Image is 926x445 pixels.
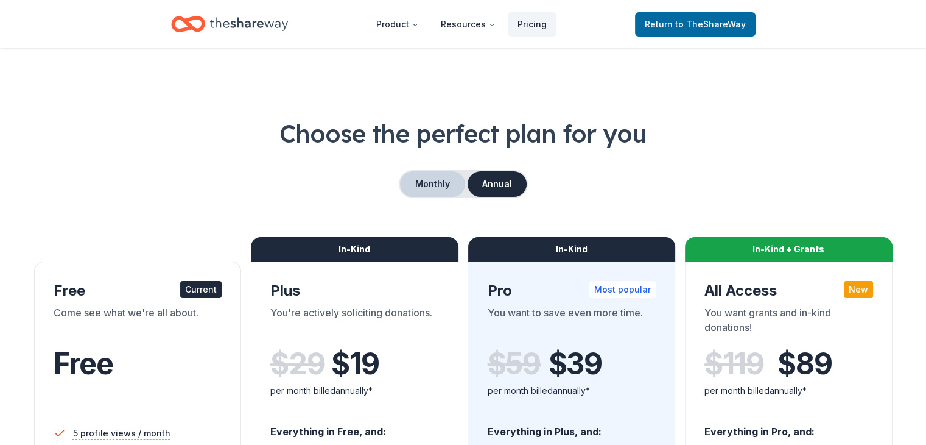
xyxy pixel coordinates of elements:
[270,305,439,340] div: You're actively soliciting donations.
[367,12,429,37] button: Product
[777,347,832,381] span: $ 89
[270,383,439,398] div: per month billed annually*
[704,305,873,340] div: You want grants and in-kind donations!
[270,414,439,440] div: Everything in Free, and:
[488,383,656,398] div: per month billed annually*
[400,171,465,197] button: Monthly
[704,383,873,398] div: per month billed annually*
[29,116,897,151] h1: Choose the perfect plan for you
[685,237,893,262] div: In-Kind + Grants
[180,281,222,298] div: Current
[331,347,379,381] span: $ 19
[468,171,527,197] button: Annual
[171,10,288,38] a: Home
[549,347,602,381] span: $ 39
[635,12,756,37] a: Returnto TheShareWay
[367,10,556,38] nav: Main
[645,17,746,32] span: Return
[54,305,222,340] div: Come see what we're all about.
[488,305,656,340] div: You want to save even more time.
[508,12,556,37] a: Pricing
[488,414,656,440] div: Everything in Plus, and:
[270,281,439,301] div: Plus
[54,346,113,382] span: Free
[488,281,656,301] div: Pro
[54,281,222,301] div: Free
[675,19,746,29] span: to TheShareWay
[251,237,458,262] div: In-Kind
[844,281,873,298] div: New
[73,426,170,441] span: 5 profile views / month
[704,281,873,301] div: All Access
[704,414,873,440] div: Everything in Pro, and:
[589,281,656,298] div: Most popular
[431,12,505,37] button: Resources
[468,237,676,262] div: In-Kind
